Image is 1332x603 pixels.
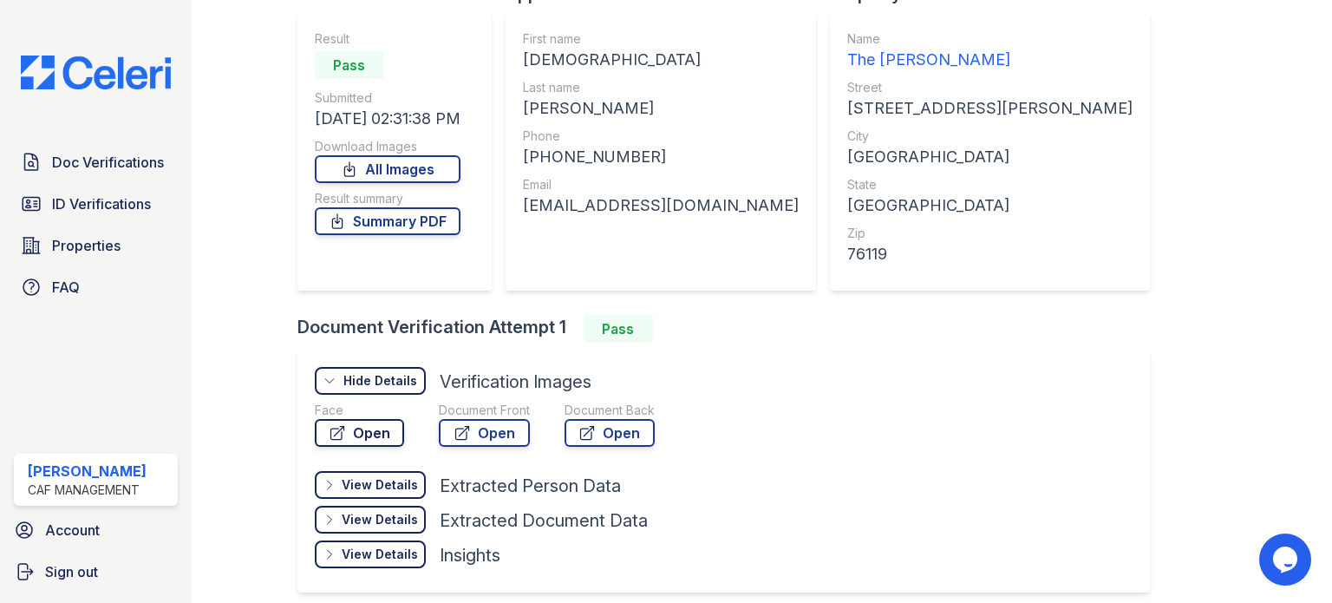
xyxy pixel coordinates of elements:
[440,543,500,567] div: Insights
[315,107,460,131] div: [DATE] 02:31:38 PM
[28,482,147,499] div: CAF Management
[315,419,404,447] a: Open
[28,461,147,482] div: [PERSON_NAME]
[523,79,799,96] div: Last name
[14,187,178,221] a: ID Verifications
[847,48,1133,72] div: The [PERSON_NAME]
[565,402,655,419] div: Document Back
[440,508,648,533] div: Extracted Document Data
[45,561,98,582] span: Sign out
[7,554,185,589] a: Sign out
[52,193,151,214] span: ID Verifications
[847,193,1133,218] div: [GEOGRAPHIC_DATA]
[440,370,591,394] div: Verification Images
[315,30,460,48] div: Result
[315,402,404,419] div: Face
[1259,534,1315,586] iframe: chat widget
[847,128,1133,145] div: City
[439,419,530,447] a: Open
[523,176,799,193] div: Email
[847,30,1133,72] a: Name The [PERSON_NAME]
[523,96,799,121] div: [PERSON_NAME]
[523,193,799,218] div: [EMAIL_ADDRESS][DOMAIN_NAME]
[315,155,460,183] a: All Images
[315,207,460,235] a: Summary PDF
[342,546,418,563] div: View Details
[315,51,384,79] div: Pass
[45,520,100,541] span: Account
[847,145,1133,169] div: [GEOGRAPHIC_DATA]
[439,402,530,419] div: Document Front
[565,419,655,447] a: Open
[847,30,1133,48] div: Name
[584,315,653,343] div: Pass
[315,138,460,155] div: Download Images
[315,190,460,207] div: Result summary
[297,315,1164,343] div: Document Verification Attempt 1
[523,145,799,169] div: [PHONE_NUMBER]
[52,235,121,256] span: Properties
[7,513,185,547] a: Account
[7,56,185,89] img: CE_Logo_Blue-a8612792a0a2168367f1c8372b55b34899dd931a85d93a1a3d3e32e68fde9ad4.png
[523,30,799,48] div: First name
[847,242,1133,266] div: 76119
[52,277,80,298] span: FAQ
[14,270,178,305] a: FAQ
[847,225,1133,242] div: Zip
[14,145,178,180] a: Doc Verifications
[847,96,1133,121] div: [STREET_ADDRESS][PERSON_NAME]
[523,128,799,145] div: Phone
[342,511,418,528] div: View Details
[342,476,418,494] div: View Details
[523,48,799,72] div: [DEMOGRAPHIC_DATA]
[52,152,164,173] span: Doc Verifications
[343,372,417,390] div: Hide Details
[14,228,178,263] a: Properties
[847,79,1133,96] div: Street
[440,474,621,498] div: Extracted Person Data
[315,89,460,107] div: Submitted
[847,176,1133,193] div: State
